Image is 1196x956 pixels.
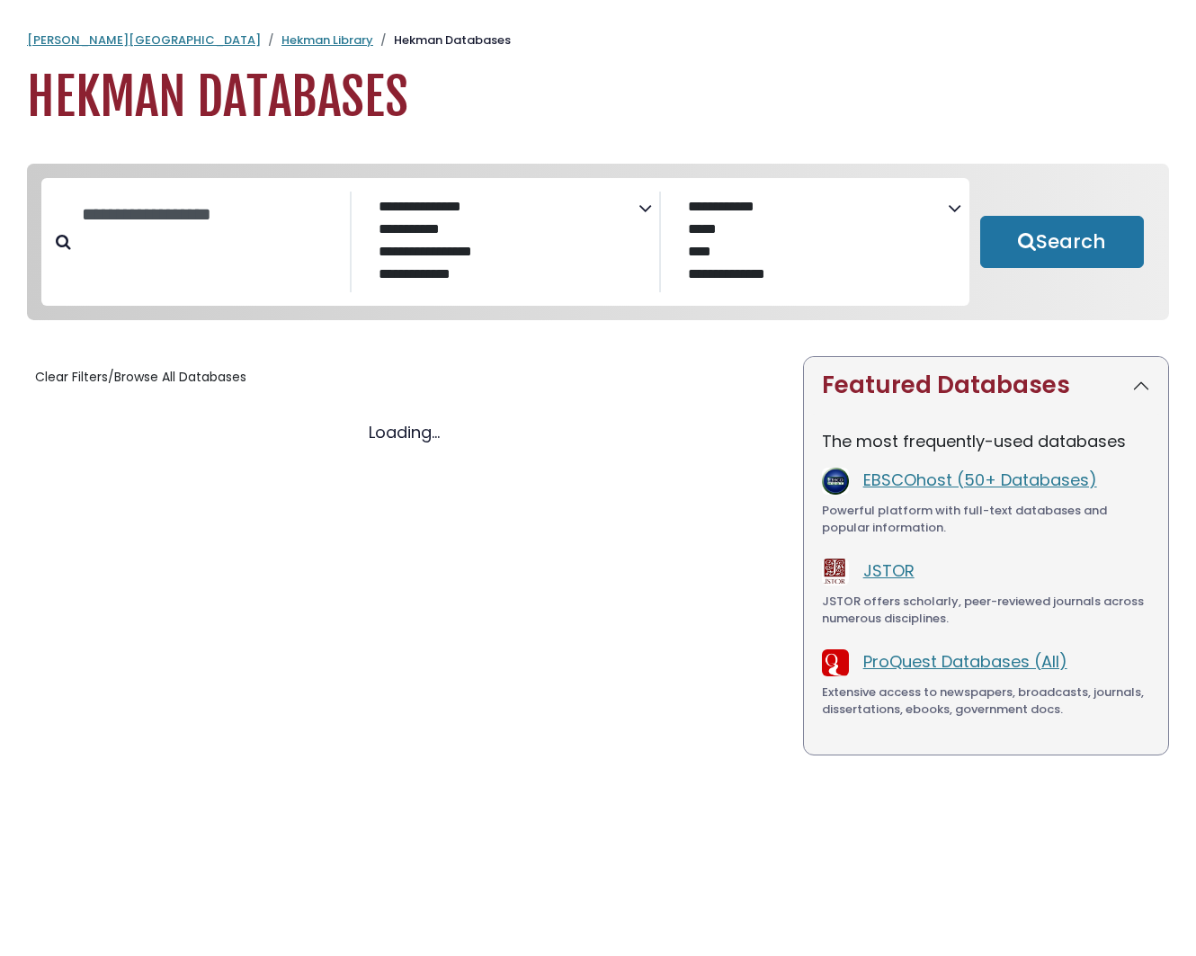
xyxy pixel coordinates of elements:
[863,650,1067,673] a: ProQuest Databases (All)
[27,363,254,391] button: Clear Filters/Browse All Databases
[366,194,638,293] select: Database Subject Filter
[27,420,781,444] div: Loading...
[822,683,1150,719] div: Extensive access to newspapers, broadcasts, journals, dissertations, ebooks, government docs.
[27,164,1169,321] nav: Search filters
[27,31,1169,49] nav: breadcrumb
[980,216,1144,268] button: Submit for Search Results
[71,200,350,229] input: Search database by title or keyword
[27,31,261,49] a: [PERSON_NAME][GEOGRAPHIC_DATA]
[27,67,1169,128] h1: Hekman Databases
[822,593,1150,628] div: JSTOR offers scholarly, peer-reviewed journals across numerous disciplines.
[373,31,511,49] li: Hekman Databases
[863,469,1097,491] a: EBSCOhost (50+ Databases)
[822,429,1150,453] p: The most frequently-used databases
[675,194,948,293] select: Database Vendors Filter
[281,31,373,49] a: Hekman Library
[863,559,915,582] a: JSTOR
[822,502,1150,537] div: Powerful platform with full-text databases and popular information.
[804,357,1168,414] button: Featured Databases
